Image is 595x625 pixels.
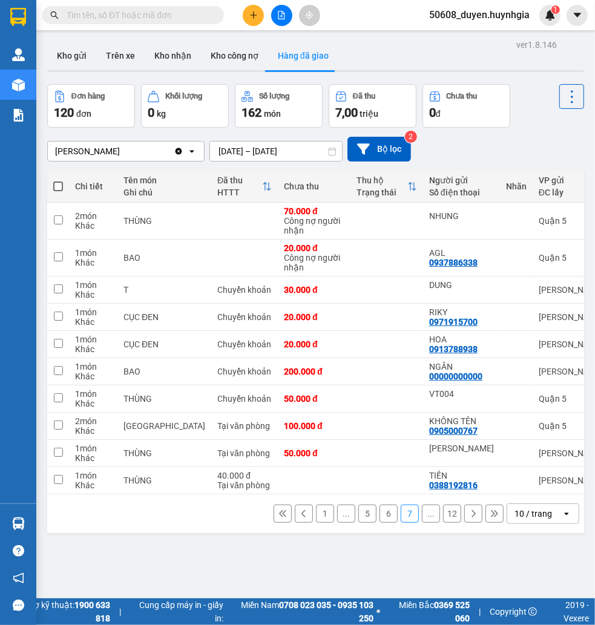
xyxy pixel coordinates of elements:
[123,421,205,431] div: TX
[145,41,201,70] button: Kho nhận
[280,600,374,623] strong: 0708 023 035 - 0935 103 250
[347,137,411,162] button: Bộ lọc
[165,92,202,100] div: Khối lượng
[75,480,111,490] div: Khác
[187,146,197,156] svg: open
[174,146,183,156] svg: Clear value
[429,105,436,120] span: 0
[479,605,481,618] span: |
[75,362,111,371] div: 1 món
[434,600,470,623] strong: 0369 525 060
[429,471,494,480] div: TIẾN
[337,505,355,523] button: ...
[123,216,205,226] div: THÙNG
[405,131,417,143] sup: 2
[429,371,482,381] div: 00000000000
[10,8,26,26] img: logo-vxr
[121,145,122,157] input: Selected Cam Đức.
[264,109,281,119] span: món
[96,41,145,70] button: Trên xe
[249,11,258,19] span: plus
[217,448,272,458] div: Tại văn phòng
[47,41,96,70] button: Kho gửi
[284,448,344,458] div: 50.000 đ
[217,312,272,322] div: Chuyển khoản
[284,182,344,191] div: Chưa thu
[551,5,560,14] sup: 1
[357,175,407,185] div: Thu hộ
[75,426,111,436] div: Khác
[358,505,376,523] button: 5
[429,175,494,185] div: Người gửi
[75,290,111,299] div: Khác
[429,211,494,221] div: NHUNG
[130,598,223,625] span: Cung cấp máy in - giấy in:
[211,171,278,203] th: Toggle SortBy
[119,605,121,618] span: |
[377,609,381,614] span: ⚪️
[353,92,375,100] div: Đã thu
[12,517,25,530] img: warehouse-icon
[284,394,344,404] div: 50.000 đ
[201,41,268,70] button: Kho công nợ
[123,339,205,349] div: CỤC ĐEN
[75,416,111,426] div: 2 món
[357,188,407,197] div: Trạng thái
[217,175,262,185] div: Đã thu
[429,258,478,267] div: 0937886338
[429,188,494,197] div: Số điện thoại
[429,335,494,344] div: HOA
[422,505,440,523] button: ...
[545,10,556,21] img: icon-new-feature
[284,243,344,253] div: 20.000 đ
[401,505,419,523] button: 7
[75,258,111,267] div: Khác
[50,11,59,19] span: search
[12,79,25,91] img: warehouse-icon
[429,426,478,436] div: 0905000767
[436,109,441,119] span: đ
[123,448,205,458] div: THÙNG
[429,443,494,453] div: HỒNG ÁNH
[316,505,334,523] button: 1
[384,598,470,625] span: Miền Bắc
[305,11,314,19] span: aim
[514,508,552,520] div: 10 / trang
[75,248,111,258] div: 1 món
[443,505,461,523] button: 12
[235,84,323,128] button: Số lượng162món
[350,171,423,203] th: Toggle SortBy
[75,280,111,290] div: 1 món
[75,399,111,408] div: Khác
[210,142,342,161] input: Select a date range.
[75,344,111,354] div: Khác
[217,394,272,404] div: Chuyển khoản
[75,389,111,399] div: 1 món
[217,421,272,431] div: Tại văn phòng
[75,335,111,344] div: 1 món
[13,545,24,557] span: question-circle
[75,221,111,231] div: Khác
[284,285,344,295] div: 30.000 đ
[243,5,264,26] button: plus
[75,453,111,463] div: Khác
[335,105,358,120] span: 7,00
[75,182,111,191] div: Chi tiết
[268,41,338,70] button: Hàng đã giao
[429,416,494,426] div: KHÔNG TÊN
[422,84,510,128] button: Chưa thu0đ
[516,38,557,51] div: ver 1.8.146
[75,471,111,480] div: 1 món
[123,394,205,404] div: THÙNG
[76,109,91,119] span: đơn
[217,339,272,349] div: Chuyển khoản
[123,312,205,322] div: CỤC ĐEN
[284,339,344,349] div: 20.000 đ
[54,105,74,120] span: 120
[572,10,583,21] span: caret-down
[13,600,24,611] span: message
[419,7,539,22] span: 50608_duyen.huynhgia
[47,84,135,128] button: Đơn hàng120đơn
[157,109,166,119] span: kg
[284,367,344,376] div: 200.000 đ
